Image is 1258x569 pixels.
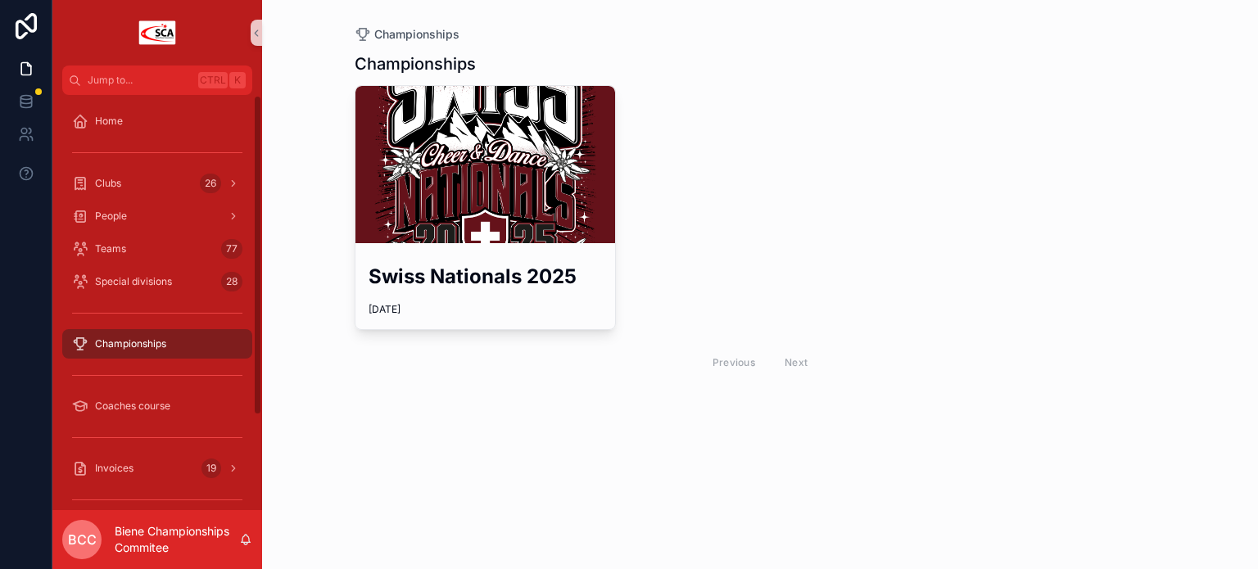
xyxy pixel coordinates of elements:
[221,272,242,291] div: 28
[62,267,252,296] a: Special divisions28
[369,303,603,316] span: [DATE]
[62,454,252,483] a: Invoices19
[115,523,239,556] p: Biene Championships Commitee
[355,26,459,43] a: Championships
[198,72,228,88] span: Ctrl
[95,242,126,255] span: Teams
[95,210,127,223] span: People
[355,85,617,330] a: Swiss Nationals 2025[DATE]
[355,52,476,75] h1: Championships
[62,391,252,421] a: Coaches course
[201,458,221,478] div: 19
[231,74,244,87] span: K
[95,275,172,288] span: Special divisions
[52,95,262,510] div: scrollable content
[95,337,166,350] span: Championships
[369,263,603,290] h2: Swiss Nationals 2025
[95,462,133,475] span: Invoices
[62,201,252,231] a: People
[95,177,121,190] span: Clubs
[138,20,177,46] img: App logo
[95,400,170,413] span: Coaches course
[221,239,242,259] div: 77
[88,74,192,87] span: Jump to...
[62,234,252,264] a: Teams77
[200,174,221,193] div: 26
[355,86,616,243] div: 2025-02-28-Swiss-Nationals-25.jpg
[62,329,252,359] a: Championships
[68,530,97,549] span: BCC
[62,65,252,95] button: Jump to...CtrlK
[62,169,252,198] a: Clubs26
[95,115,123,128] span: Home
[374,26,459,43] span: Championships
[62,106,252,136] a: Home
